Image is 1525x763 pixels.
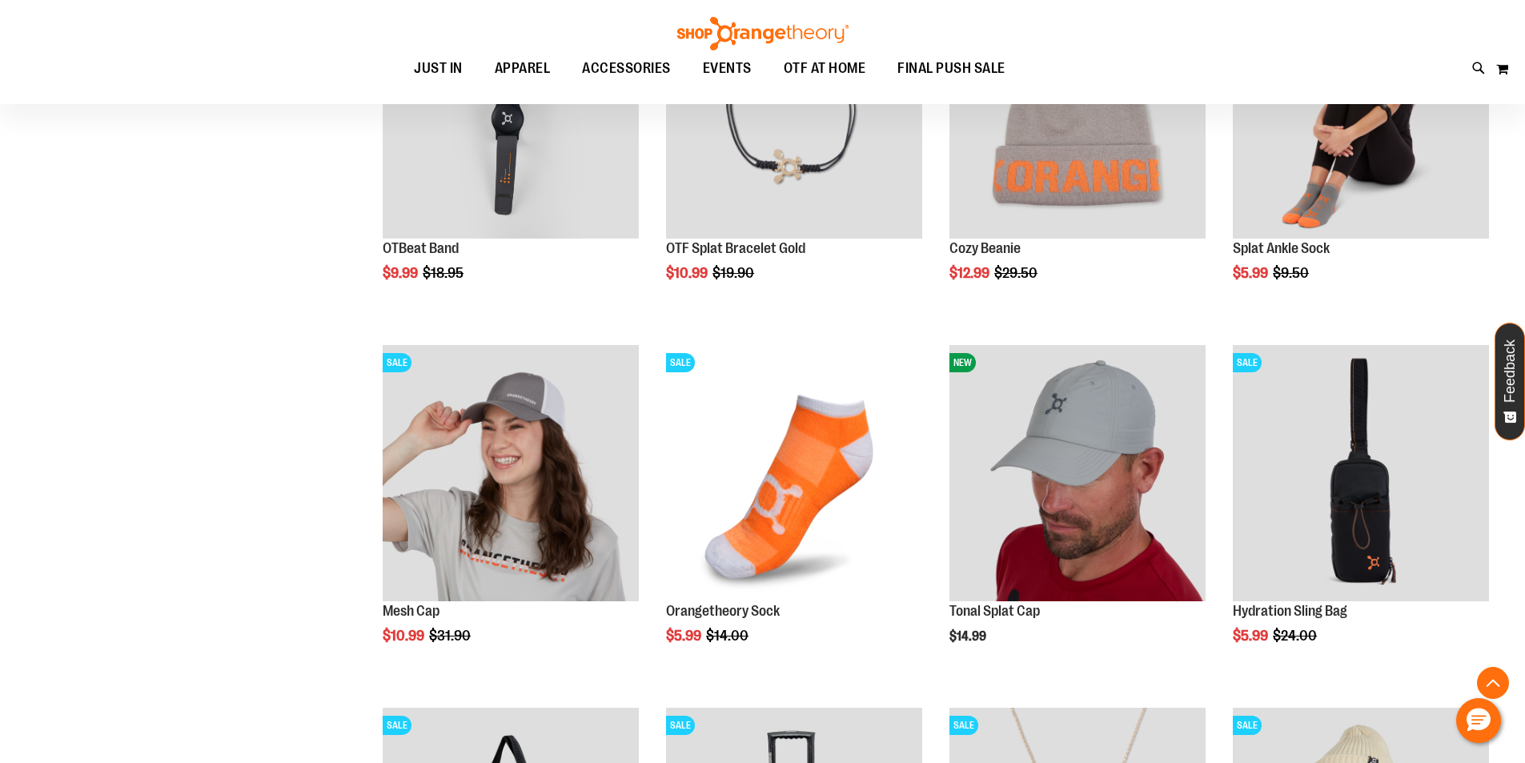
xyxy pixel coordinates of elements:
span: $29.50 [994,265,1040,281]
a: APPAREL [479,50,567,87]
span: $12.99 [949,265,992,281]
span: $10.99 [666,265,710,281]
img: Product image for Hydration Sling Bag [1233,345,1489,601]
button: Hello, have a question? Let’s chat. [1456,698,1501,743]
span: $9.99 [383,265,420,281]
a: EVENTS [687,50,768,87]
a: Splat Ankle Sock [1233,240,1330,256]
span: SALE [383,716,411,735]
button: Feedback - Show survey [1495,323,1525,440]
span: $5.99 [1233,628,1270,644]
a: Mesh Cap [383,603,439,619]
a: ACCESSORIES [566,50,687,86]
a: Tonal Splat Cap [949,603,1040,619]
span: NEW [949,353,976,372]
a: OTF AT HOME [768,50,882,87]
span: SALE [949,716,978,735]
a: FINAL PUSH SALE [881,50,1021,87]
div: product [941,337,1214,685]
span: $31.90 [429,628,473,644]
img: Product image for Orangetheory Sock [666,345,922,601]
a: OTF Splat Bracelet Gold [666,240,805,256]
span: $19.90 [712,265,756,281]
span: Feedback [1503,339,1518,403]
span: $14.99 [949,629,989,644]
img: Product image for Orangetheory Mesh Cap [383,345,639,601]
span: OTF AT HOME [784,50,866,86]
div: product [658,337,930,685]
img: Shop Orangetheory [675,17,851,50]
span: SALE [1233,716,1262,735]
a: Product image for Orangetheory Mesh CapSALE [383,345,639,604]
img: Product image for Grey Tonal Splat Cap [949,345,1206,601]
span: $18.95 [423,265,466,281]
a: Cozy Beanie [949,240,1021,256]
a: OTBeat Band [383,240,459,256]
a: Orangetheory Sock [666,603,780,619]
span: $5.99 [666,628,704,644]
span: $10.99 [383,628,427,644]
span: APPAREL [495,50,551,86]
span: SALE [666,353,695,372]
span: JUST IN [414,50,463,86]
span: FINAL PUSH SALE [897,50,1005,86]
span: $9.50 [1273,265,1311,281]
span: SALE [383,353,411,372]
div: product [375,337,647,685]
div: product [1225,337,1497,685]
span: SALE [1233,353,1262,372]
span: SALE [666,716,695,735]
span: ACCESSORIES [582,50,671,86]
a: Product image for Grey Tonal Splat CapNEW [949,345,1206,604]
button: Back To Top [1477,667,1509,699]
a: JUST IN [398,50,479,87]
span: $5.99 [1233,265,1270,281]
span: $24.00 [1273,628,1319,644]
a: Product image for Orangetheory SockSALE [666,345,922,604]
a: Product image for Hydration Sling BagSALE [1233,345,1489,604]
a: Hydration Sling Bag [1233,603,1347,619]
span: $14.00 [706,628,751,644]
span: EVENTS [703,50,752,86]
